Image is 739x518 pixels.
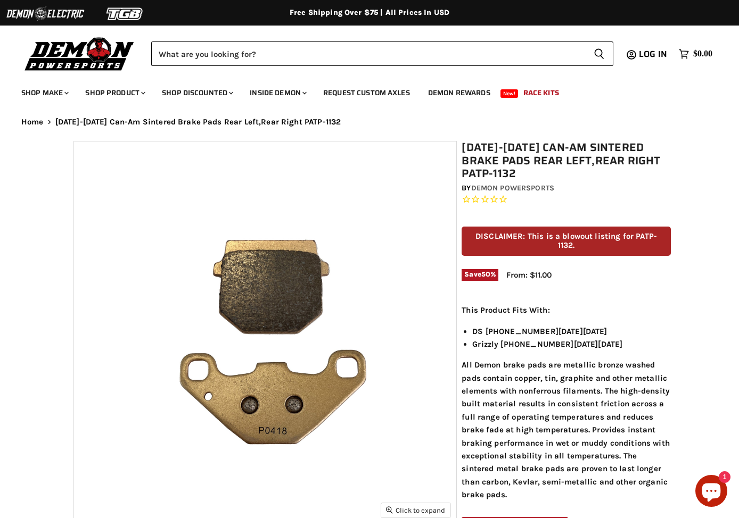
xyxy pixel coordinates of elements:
button: Click to expand [381,503,450,517]
a: Home [21,118,44,127]
span: $0.00 [693,49,712,59]
span: Save % [462,269,498,281]
ul: Main menu [13,78,710,104]
li: Grizzly [PHONE_NUMBER][DATE][DATE] [472,338,670,350]
span: Click to expand [386,506,445,514]
a: Demon Powersports [471,183,554,193]
a: Shop Make [13,82,75,104]
span: Log in [639,47,667,61]
span: Rated 0.0 out of 5 stars 0 reviews [462,194,670,205]
button: Search [585,41,613,66]
p: This Product Fits With: [462,304,670,316]
a: Shop Discounted [154,82,240,104]
span: New! [500,89,519,98]
span: 50 [481,270,490,278]
p: DISCLAIMER: This is a blowout listing for PATP-1132. [462,227,670,256]
form: Product [151,41,613,66]
h1: [DATE]-[DATE] Can-Am Sintered Brake Pads Rear Left,Rear Right PATP-1132 [462,141,670,180]
a: Request Custom Axles [315,82,418,104]
input: Search [151,41,585,66]
li: DS [PHONE_NUMBER][DATE][DATE] [472,325,670,338]
a: Inside Demon [242,82,313,104]
a: $0.00 [674,46,718,62]
span: [DATE]-[DATE] Can-Am Sintered Brake Pads Rear Left,Rear Right PATP-1132 [55,118,341,127]
div: by [462,182,670,194]
a: Shop Product [77,82,152,104]
span: From: $11.00 [506,270,552,280]
div: All Demon brake pads are metallic bronze washed pads contain copper, tin, graphite and other meta... [462,304,670,501]
inbox-online-store-chat: Shopify online store chat [692,475,730,509]
img: TGB Logo 2 [85,4,165,24]
img: Demon Electric Logo 2 [5,4,85,24]
a: Demon Rewards [420,82,498,104]
a: Log in [634,49,674,59]
a: Race Kits [515,82,567,104]
img: Demon Powersports [21,35,138,72]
